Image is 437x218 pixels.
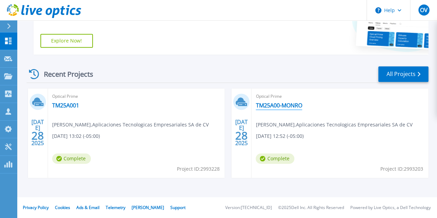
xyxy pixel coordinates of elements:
[256,132,303,140] span: [DATE] 12:52 (-05:00)
[31,120,44,145] div: [DATE] 2025
[132,205,164,210] a: [PERSON_NAME]
[256,102,302,109] a: TM25A00-MONRO
[170,205,186,210] a: Support
[52,93,221,100] span: Optical Prime
[76,205,99,210] a: Ads & Email
[378,66,428,82] a: All Projects
[27,66,103,83] div: Recent Projects
[52,121,209,129] span: [PERSON_NAME] , Aplicaciones Tecnologicas Empresariales SA de CV
[225,206,272,210] li: Version: [TECHNICAL_ID]
[256,93,424,100] span: Optical Prime
[31,133,44,139] span: 28
[256,121,412,129] span: [PERSON_NAME] , Aplicaciones Tecnologicas Empresariales SA de CV
[235,133,248,139] span: 28
[52,132,100,140] span: [DATE] 13:02 (-05:00)
[278,206,344,210] li: © 2025 Dell Inc. All Rights Reserved
[23,205,49,210] a: Privacy Policy
[55,205,70,210] a: Cookies
[235,120,248,145] div: [DATE] 2025
[52,102,79,109] a: TM25A001
[177,165,219,173] span: Project ID: 2993228
[256,153,294,164] span: Complete
[350,206,431,210] li: Powered by Live Optics, a Dell Technology
[40,34,93,48] a: Explore Now!
[420,7,427,13] span: OV
[52,153,91,164] span: Complete
[106,205,125,210] a: Telemetry
[380,165,423,173] span: Project ID: 2993203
